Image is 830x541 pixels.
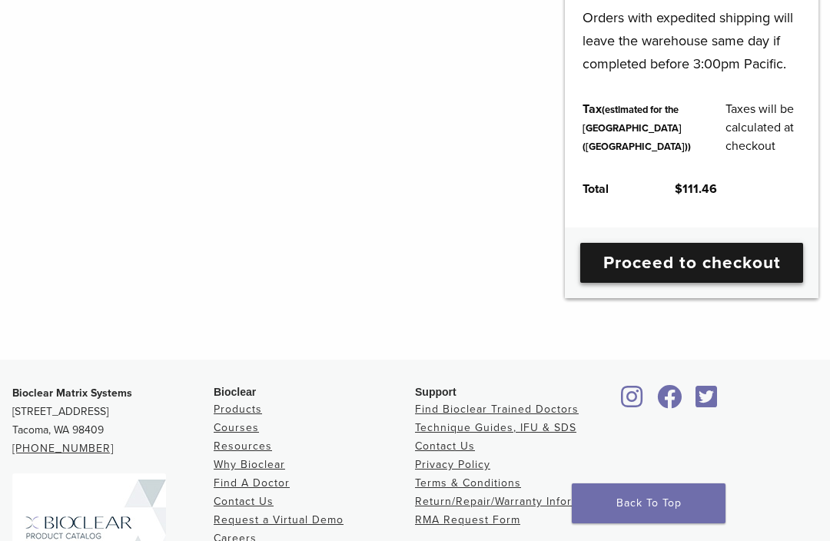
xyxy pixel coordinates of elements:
span: Support [415,386,456,398]
a: Find A Doctor [214,476,290,490]
a: Bioclear [652,394,687,410]
a: Request a Virtual Demo [214,513,344,526]
a: Resources [214,440,272,453]
a: RMA Request Form [415,513,520,526]
a: Find Bioclear Trained Doctors [415,403,579,416]
a: Return/Repair/Warranty Information [415,495,608,508]
a: Why Bioclear [214,458,285,471]
small: (estimated for the [GEOGRAPHIC_DATA] ([GEOGRAPHIC_DATA])) [583,104,691,153]
a: Products [214,403,262,416]
a: Technique Guides, IFU & SDS [415,421,576,434]
a: Contact Us [214,495,274,508]
a: Courses [214,421,259,434]
a: Bioclear [616,394,649,410]
a: [PHONE_NUMBER] [12,442,114,455]
a: Terms & Conditions [415,476,521,490]
a: Contact Us [415,440,475,453]
a: Back To Top [572,483,725,523]
td: Taxes will be calculated at checkout [708,88,821,168]
p: [STREET_ADDRESS] Tacoma, WA 98409 [12,384,214,458]
bdi: 111.46 [675,181,717,197]
span: $ [675,181,682,197]
a: Proceed to checkout [580,243,803,283]
th: Tax [565,88,708,168]
th: Total [565,168,657,211]
strong: Bioclear Matrix Systems [12,387,132,400]
a: Privacy Policy [415,458,490,471]
a: Bioclear [690,394,722,410]
span: Bioclear [214,386,256,398]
